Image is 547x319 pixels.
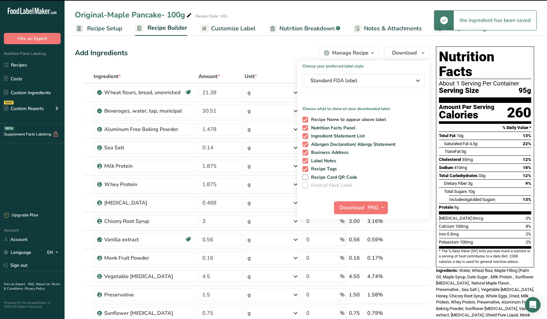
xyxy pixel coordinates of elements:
[349,273,365,280] div: 4.50
[460,240,473,244] span: 100mg
[200,21,256,36] a: Customize Label
[196,13,228,19] div: Recipe Code: V61
[4,301,61,309] div: Powered By FoodLabelMaker © 2025 All Rights Reserved
[526,224,531,229] span: 8%
[439,224,454,229] span: Calcium
[75,48,128,58] div: Add Ingredients
[248,89,251,96] div: g
[248,254,251,262] div: g
[248,162,251,170] div: g
[248,107,251,115] div: g
[268,21,340,36] a: Nutrition Breakdown
[449,197,495,202] span: Includes Added Sugars
[308,117,386,123] span: Recipe Name to appear above label
[368,204,379,212] span: PNG
[104,162,185,170] div: Milk Protein
[4,247,31,258] a: Language
[439,157,461,162] span: Cholesterol
[104,125,185,133] div: Aluminum Free Baking Powder
[4,212,38,219] div: Upgrade Plan
[439,232,446,236] span: Iron
[367,236,399,244] div: 0.59%
[523,157,531,162] span: 12%
[507,104,531,121] div: 260
[439,133,456,138] span: Total Fat
[349,254,365,262] div: 0.16
[248,273,251,280] div: g
[339,204,364,212] span: Download
[439,205,453,210] span: Protein
[523,133,531,138] span: 13%
[4,282,60,291] a: Terms & Conditions .
[444,181,467,186] span: Dietary Fiber
[439,110,494,120] div: Calories
[104,199,185,207] div: [MEDICAL_DATA]
[75,9,193,21] div: Original-Maple Pancake- 100g
[444,141,469,146] span: Saturated Fat
[526,216,531,221] span: 0%
[104,107,185,115] div: Beverages, water, tap, municipal
[444,149,461,154] span: Fat
[523,197,531,202] span: 13%
[75,21,122,36] a: Recipe Setup
[334,201,366,214] button: Download
[468,189,475,194] span: 10g
[439,49,531,79] h1: Nutrition Facts
[526,232,531,236] span: 2%
[472,216,483,221] span: 0mcg
[439,173,478,178] span: Total Carbohydrates
[319,46,379,59] button: Manage Recipe
[353,21,422,36] a: Notes & Attachments
[364,24,422,33] span: Notes & Attachments
[302,74,424,87] button: Standard FDA label
[349,309,365,317] div: 0.75
[198,73,220,80] span: Amount
[47,249,61,256] div: EN
[104,309,185,317] div: Sunflower [MEDICAL_DATA]
[248,217,251,225] div: g
[308,158,337,164] span: Label Notes
[447,232,459,236] span: 0.5mg
[211,24,256,33] span: Customize Label
[454,11,536,30] div: the ingredient has been saved
[457,133,463,138] span: 10g
[248,181,251,188] div: g
[523,141,531,146] span: 22%
[366,201,388,214] button: PNG
[308,166,337,172] span: Recipe Tags
[94,73,121,80] span: Ingredient
[525,181,531,186] span: 9%
[439,124,531,132] section: % Daily Value *
[349,291,365,299] div: 1.50
[462,157,473,162] span: 35mg
[308,142,396,147] span: Allergen Declaration/ Allergy Statement
[523,173,531,178] span: 12%
[104,89,184,96] div: Wheat flours, bread, unenriched
[4,33,61,44] button: Hire an Expert
[439,104,494,110] div: Amount Per Serving
[4,101,14,105] div: NEW
[87,24,122,33] span: Recipe Setup
[519,87,531,95] span: 95g
[4,126,14,130] div: BETA
[455,224,468,229] span: 100mg
[308,183,352,188] span: Front of Pack Label
[248,144,251,152] div: g
[332,49,369,57] div: Manage Recipe
[248,199,251,207] div: g
[248,125,251,133] div: g
[104,144,185,152] div: Sea Salt
[439,216,471,221] span: [MEDICAL_DATA]
[384,46,430,59] button: Download
[245,73,257,80] span: Unit
[468,181,472,186] span: 3g
[444,149,455,154] i: Trans
[308,125,356,131] span: Nutrition Facts Panel
[248,236,251,244] div: g
[439,165,453,170] span: Sodium
[349,236,365,244] div: 0.56
[470,141,477,146] span: 4.5g
[248,309,251,317] div: g
[392,49,417,57] span: Download
[297,61,430,69] h1: Choose your preferred label style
